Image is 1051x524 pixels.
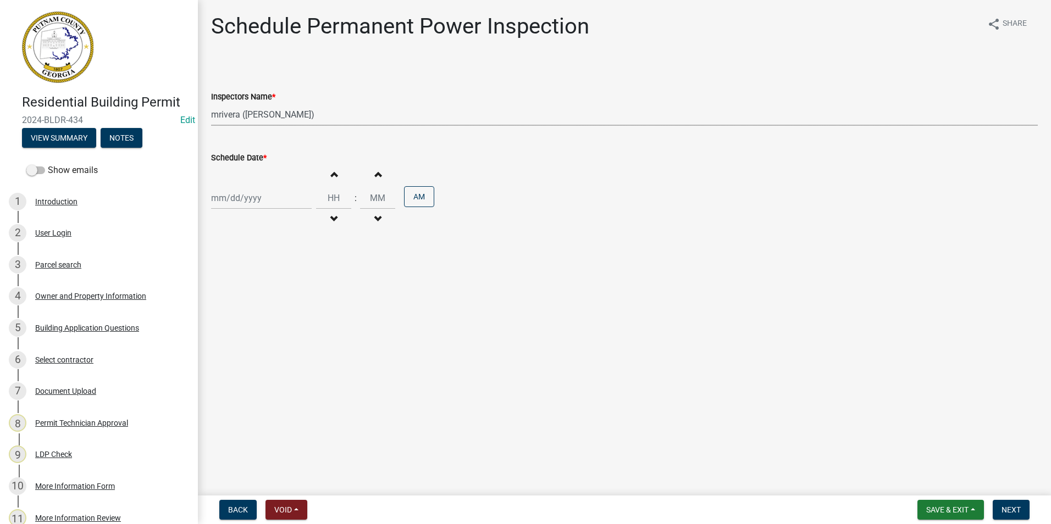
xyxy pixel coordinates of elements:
[219,500,257,520] button: Back
[926,505,969,514] span: Save & Exit
[211,93,275,101] label: Inspectors Name
[35,482,115,490] div: More Information Form
[211,187,312,209] input: mm/dd/yyyy
[9,224,26,242] div: 2
[22,94,189,110] h4: Residential Building Permit
[35,229,71,237] div: User Login
[274,505,292,514] span: Void
[26,164,98,177] label: Show emails
[22,134,96,143] wm-modal-confirm: Summary
[35,387,96,395] div: Document Upload
[22,115,176,125] span: 2024-BLDR-434
[9,193,26,210] div: 1
[228,505,248,514] span: Back
[917,500,984,520] button: Save & Exit
[101,134,142,143] wm-modal-confirm: Notes
[180,115,195,125] a: Edit
[9,256,26,274] div: 3
[35,514,121,522] div: More Information Review
[22,12,93,83] img: Putnam County, Georgia
[1002,505,1021,514] span: Next
[9,445,26,463] div: 9
[360,187,395,209] input: Minutes
[9,414,26,432] div: 8
[978,13,1036,35] button: shareShare
[211,13,589,40] h1: Schedule Permanent Power Inspection
[9,319,26,337] div: 5
[22,128,96,148] button: View Summary
[9,382,26,400] div: 7
[993,500,1030,520] button: Next
[35,198,78,205] div: Introduction
[35,292,146,300] div: Owner and Property Information
[35,450,72,458] div: LDP Check
[35,419,128,427] div: Permit Technician Approval
[404,186,434,207] button: AM
[351,192,360,205] div: :
[1003,18,1027,31] span: Share
[35,324,139,332] div: Building Application Questions
[211,154,267,162] label: Schedule Date
[987,18,1000,31] i: share
[35,261,81,269] div: Parcel search
[9,351,26,369] div: 6
[35,356,93,364] div: Select contractor
[180,115,195,125] wm-modal-confirm: Edit Application Number
[9,477,26,495] div: 10
[9,287,26,305] div: 4
[265,500,307,520] button: Void
[316,187,351,209] input: Hours
[101,128,142,148] button: Notes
